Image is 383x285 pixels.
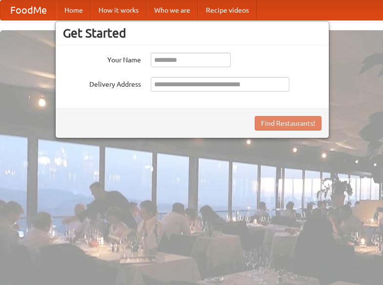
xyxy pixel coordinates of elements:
[63,77,141,89] label: Delivery Address
[146,0,198,20] a: Who we are
[91,0,146,20] a: How it works
[63,53,141,65] label: Your Name
[63,26,322,40] h3: Get Started
[0,0,57,20] a: FoodMe
[255,116,322,131] button: Find Restaurants!
[57,0,91,20] a: Home
[198,0,257,20] a: Recipe videos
